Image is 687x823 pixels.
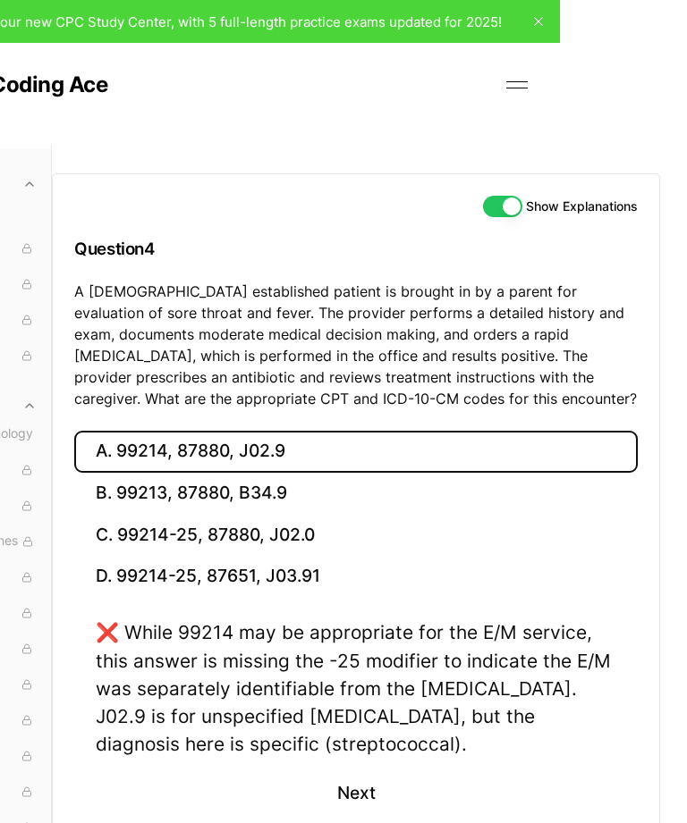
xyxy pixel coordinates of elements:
[74,223,638,275] h3: Question 4
[74,556,638,598] button: D. 99214-25, 87651, J03.91
[96,618,616,758] div: ❌ While 99214 may be appropriate for the E/M service, this answer is missing the -25 modifier to ...
[524,7,553,36] button: close
[315,768,396,817] button: Next
[74,473,638,515] button: B. 99213, 87880, B34.9
[74,431,638,473] button: A. 99214, 87880, J02.9
[74,514,638,556] button: C. 99214-25, 87880, J02.0
[526,200,638,213] label: Show Explanations
[74,281,638,409] p: A [DEMOGRAPHIC_DATA] established patient is brought in by a parent for evaluation of sore throat ...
